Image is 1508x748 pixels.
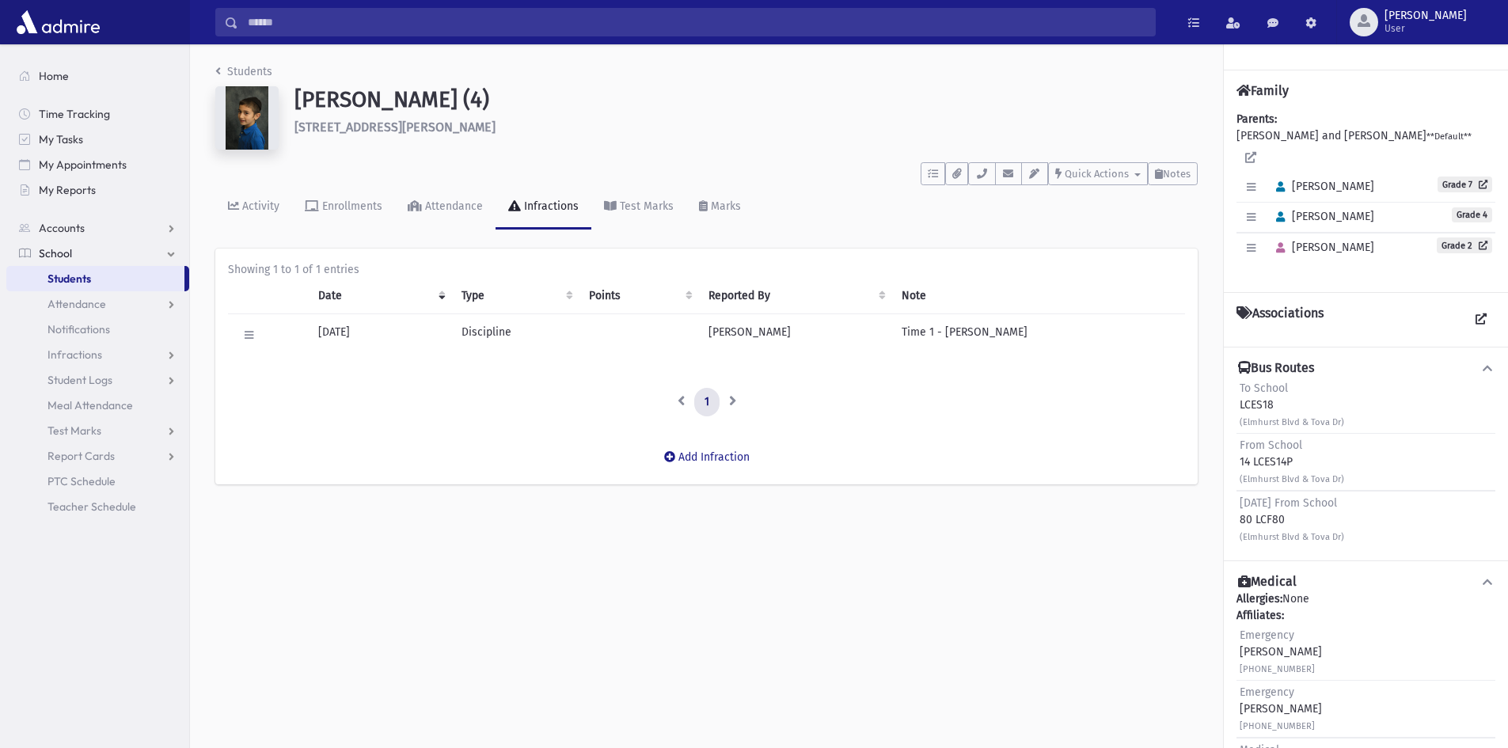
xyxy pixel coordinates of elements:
div: [PERSON_NAME] [1240,627,1322,677]
a: Grade 2 [1437,237,1492,253]
span: Meal Attendance [47,398,133,412]
span: PTC Schedule [47,474,116,488]
a: My Reports [6,177,189,203]
span: Home [39,69,69,83]
a: Attendance [395,185,496,230]
button: Quick Actions [1048,162,1148,185]
a: Students [215,65,272,78]
h1: [PERSON_NAME] (4) [294,86,1198,113]
span: Accounts [39,221,85,235]
small: [PHONE_NUMBER] [1240,664,1315,674]
small: [PHONE_NUMBER] [1240,721,1315,731]
td: Discipline [452,314,579,357]
a: Attendance [6,291,189,317]
span: [DATE] From School [1240,496,1337,510]
a: My Tasks [6,127,189,152]
span: My Tasks [39,132,83,146]
small: (Elmhurst Blvd & Tova Dr) [1240,474,1344,484]
th: Date: activate to sort column ascending [309,278,452,314]
a: Activity [215,185,292,230]
div: Enrollments [319,199,382,213]
span: Emergency [1240,685,1294,699]
span: Infractions [47,347,102,362]
h4: Medical [1238,574,1297,590]
a: Accounts [6,215,189,241]
h4: Associations [1236,306,1324,334]
span: [PERSON_NAME] [1385,9,1467,22]
span: To School [1240,382,1288,395]
span: My Appointments [39,158,127,172]
span: Test Marks [47,423,101,438]
a: Report Cards [6,443,189,469]
button: Medical [1236,574,1495,590]
b: Affiliates: [1236,609,1284,622]
div: [PERSON_NAME] and [PERSON_NAME] [1236,111,1495,279]
span: Attendance [47,297,106,311]
span: From School [1240,439,1302,452]
span: Report Cards [47,449,115,463]
a: Time Tracking [6,101,189,127]
span: Quick Actions [1065,168,1129,180]
th: Type: activate to sort column ascending [452,278,579,314]
a: Test Marks [591,185,686,230]
a: Student Logs [6,367,189,393]
span: Teacher Schedule [47,499,136,514]
small: (Elmhurst Blvd & Tova Dr) [1240,417,1344,427]
td: [PERSON_NAME] [699,314,892,357]
a: Notifications [6,317,189,342]
span: Grade 4 [1452,207,1492,222]
div: Attendance [422,199,483,213]
span: Notes [1163,168,1191,180]
span: Emergency [1240,628,1294,642]
td: [DATE] [309,314,452,357]
th: Points: activate to sort column ascending [579,278,699,314]
b: Parents: [1236,112,1277,126]
nav: breadcrumb [215,63,272,86]
span: [PERSON_NAME] [1269,241,1374,254]
span: [PERSON_NAME] [1269,210,1374,223]
span: School [39,246,72,260]
a: Infractions [6,342,189,367]
a: PTC Schedule [6,469,189,494]
a: School [6,241,189,266]
a: Students [6,266,184,291]
a: Test Marks [6,418,189,443]
div: Infractions [521,199,579,213]
h6: [STREET_ADDRESS][PERSON_NAME] [294,120,1198,135]
th: Reported By: activate to sort column ascending [699,278,892,314]
div: [PERSON_NAME] [1240,684,1322,734]
h4: Family [1236,83,1289,98]
input: Search [238,8,1155,36]
a: Infractions [496,185,591,230]
th: Note [892,278,1185,314]
div: 80 LCF80 [1240,495,1344,545]
small: (Elmhurst Blvd & Tova Dr) [1240,532,1344,542]
div: Showing 1 to 1 of 1 entries [228,261,1185,278]
a: Grade 7 [1438,177,1492,192]
button: Add Infraction [654,443,760,472]
a: Meal Attendance [6,393,189,418]
div: 14 LCES14P [1240,437,1344,487]
span: User [1385,22,1467,35]
a: Teacher Schedule [6,494,189,519]
div: Activity [239,199,279,213]
b: Allergies: [1236,592,1282,606]
img: AdmirePro [13,6,104,38]
a: Marks [686,185,754,230]
span: Time Tracking [39,107,110,121]
span: [PERSON_NAME] [1269,180,1374,193]
td: Time 1 - [PERSON_NAME] [892,314,1185,357]
a: Enrollments [292,185,395,230]
button: Notes [1148,162,1198,185]
button: Bus Routes [1236,360,1495,377]
span: My Reports [39,183,96,197]
div: Test Marks [617,199,674,213]
span: Students [47,271,91,286]
a: Home [6,63,189,89]
div: LCES18 [1240,380,1344,430]
span: Notifications [47,322,110,336]
div: Marks [708,199,741,213]
a: View all Associations [1467,306,1495,334]
h4: Bus Routes [1238,360,1314,377]
a: My Appointments [6,152,189,177]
